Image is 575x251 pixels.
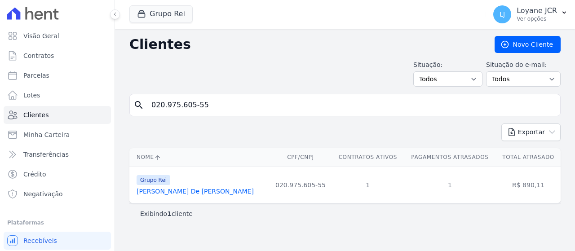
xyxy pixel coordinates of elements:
span: Lotes [23,91,40,100]
span: Visão Geral [23,31,59,40]
a: Contratos [4,47,111,65]
p: Loyane JCR [517,6,557,15]
input: Buscar por nome, CPF ou e-mail [146,96,557,114]
label: Situação: [413,60,482,70]
div: Plataformas [7,217,107,228]
span: Contratos [23,51,54,60]
button: LJ Loyane JCR Ver opções [486,2,575,27]
span: Transferências [23,150,69,159]
span: Grupo Rei [137,175,170,185]
th: CPF/CNPJ [269,148,332,167]
th: Total Atrasado [496,148,561,167]
span: Parcelas [23,71,49,80]
button: Grupo Rei [129,5,193,22]
a: [PERSON_NAME] De [PERSON_NAME] [137,188,254,195]
span: Minha Carteira [23,130,70,139]
p: Ver opções [517,15,557,22]
a: Lotes [4,86,111,104]
td: 1 [404,167,496,203]
a: Minha Carteira [4,126,111,144]
label: Situação do e-mail: [486,60,561,70]
b: 1 [167,210,172,217]
span: Crédito [23,170,46,179]
span: Negativação [23,189,63,198]
a: Novo Cliente [495,36,561,53]
a: Visão Geral [4,27,111,45]
a: Negativação [4,185,111,203]
td: 1 [332,167,404,203]
a: Parcelas [4,66,111,84]
th: Pagamentos Atrasados [404,148,496,167]
a: Clientes [4,106,111,124]
span: Recebíveis [23,236,57,245]
td: 020.975.605-55 [269,167,332,203]
p: Exibindo cliente [140,209,193,218]
i: search [133,100,144,110]
h2: Clientes [129,36,480,53]
a: Transferências [4,145,111,163]
a: Recebíveis [4,232,111,250]
button: Exportar [501,123,561,141]
th: Nome [129,148,269,167]
th: Contratos Ativos [332,148,404,167]
span: LJ [500,11,505,18]
a: Crédito [4,165,111,183]
td: R$ 890,11 [496,167,561,203]
span: Clientes [23,110,49,119]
